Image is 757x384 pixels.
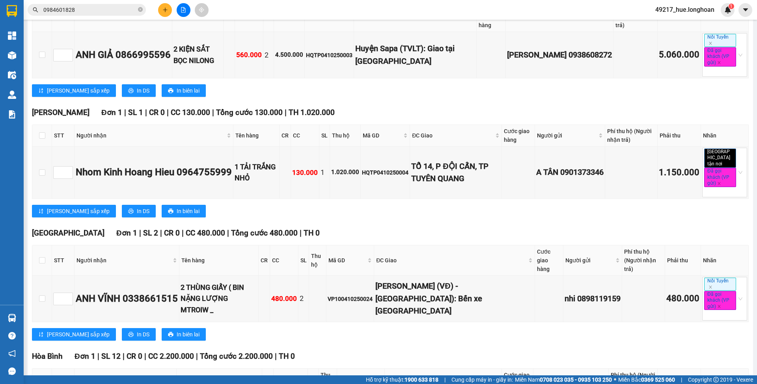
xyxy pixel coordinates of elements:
span: sort-ascending [38,332,44,338]
span: close [717,61,721,65]
td: HQTP0410250004 [361,147,410,199]
span: close [723,162,727,166]
img: dashboard-icon [8,32,16,40]
span: Nối Tuyến [704,34,736,47]
div: 1.150.000 [659,166,699,180]
span: SL 1 [128,108,143,117]
span: Người nhận [76,375,168,384]
span: In DS [137,86,149,95]
strong: 0708 023 035 - 0935 103 250 [540,377,612,383]
span: CC 130.000 [171,108,210,117]
span: | [144,352,146,361]
span: In biên lai [177,86,200,95]
th: Thu hộ [309,245,326,276]
span: close [709,285,712,289]
span: close [709,41,712,45]
strong: 1900 633 818 [405,377,438,383]
span: TH 0 [304,228,320,237]
span: copyright [713,377,719,382]
span: [PERSON_NAME] sắp xếp [47,207,110,215]
div: Nhom Kinh Hoang Hieu 0964755999 [76,165,232,180]
button: printerIn biên lai [162,205,206,217]
span: | [300,228,302,237]
span: Tổng cước 2.200.000 [200,352,273,361]
span: sort-ascending [38,88,44,94]
button: file-add [177,3,190,17]
button: printerIn DS [122,84,156,97]
div: A TÂN 0901373346 [536,166,604,178]
span: In DS [137,330,149,339]
div: HQTP0410250003 [306,51,352,59]
span: CR 0 [164,228,180,237]
div: TỔ 14, P ĐỘI CẤN, TP TUYÊN QUANG [411,160,500,185]
span: printer [168,88,173,94]
span: message [8,367,16,375]
span: Tổng cước 480.000 [231,228,298,237]
span: | [227,228,229,237]
th: SL [319,125,330,147]
span: ĐC Giao [376,256,527,265]
span: In biên lai [177,207,200,215]
span: ĐC Giao [387,375,494,384]
span: | [124,108,126,117]
span: TH 1.020.000 [289,108,335,117]
span: Người gửi [537,131,597,140]
span: ⚪️ [614,378,616,381]
div: 2 [265,50,272,61]
span: | [681,375,682,384]
span: | [167,108,169,117]
span: close [717,304,721,308]
span: | [212,108,214,117]
th: Cước giao hàng [535,245,563,276]
span: Mã GD [339,375,377,384]
th: CR [280,125,291,147]
span: sort-ascending [38,208,44,215]
div: nhi 0898119159 [565,293,621,305]
div: ANH VĨNH 0338661515 [76,291,178,306]
div: 1.020.000 [331,168,359,177]
img: warehouse-icon [8,71,16,79]
span: In biên lai [177,330,200,339]
div: Nhãn [703,375,746,384]
button: plus [158,3,172,17]
button: caret-down [738,3,752,17]
div: 2 [300,293,308,304]
div: Nhãn [703,256,746,265]
div: ANH GIẢ 0866995596 [76,48,171,63]
span: [PERSON_NAME] sắp xếp [47,330,110,339]
strong: 0369 525 060 [641,377,675,383]
span: | [444,375,446,384]
span: 1 [730,4,733,9]
button: sort-ascending[PERSON_NAME] sắp xếp [32,84,116,97]
div: [PERSON_NAME] (VĐ) - [GEOGRAPHIC_DATA]): Bến xe [GEOGRAPHIC_DATA] [375,280,533,317]
span: Người nhận [76,131,225,140]
span: printer [128,208,134,215]
span: | [160,228,162,237]
span: Miền Nam [515,375,612,384]
span: CC 2.200.000 [148,352,194,361]
span: Hỗ trợ kỹ thuật: [366,375,438,384]
img: warehouse-icon [8,51,16,59]
span: caret-down [742,6,749,13]
sup: 1 [729,4,734,9]
span: printer [168,208,173,215]
span: Đã gọi khách (VP gửi) [704,47,736,67]
th: Phí thu hộ (Người nhận trả) [605,125,658,147]
div: 4.500.000 [275,50,303,60]
span: Miền Bắc [618,375,675,384]
th: STT [52,245,75,276]
span: | [182,228,184,237]
td: HQTP0410250003 [305,32,354,78]
span: CR 0 [127,352,142,361]
span: Cung cấp máy in - giấy in: [451,375,513,384]
span: printer [128,88,134,94]
span: | [275,352,277,361]
span: Mã GD [328,256,366,265]
span: Đơn 1 [116,228,137,237]
th: CC [291,125,319,147]
div: HQTP0410250004 [362,168,408,177]
span: Mã GD [363,131,402,140]
button: printerIn DS [122,205,156,217]
th: Tên hàng [233,125,280,147]
span: | [196,352,198,361]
